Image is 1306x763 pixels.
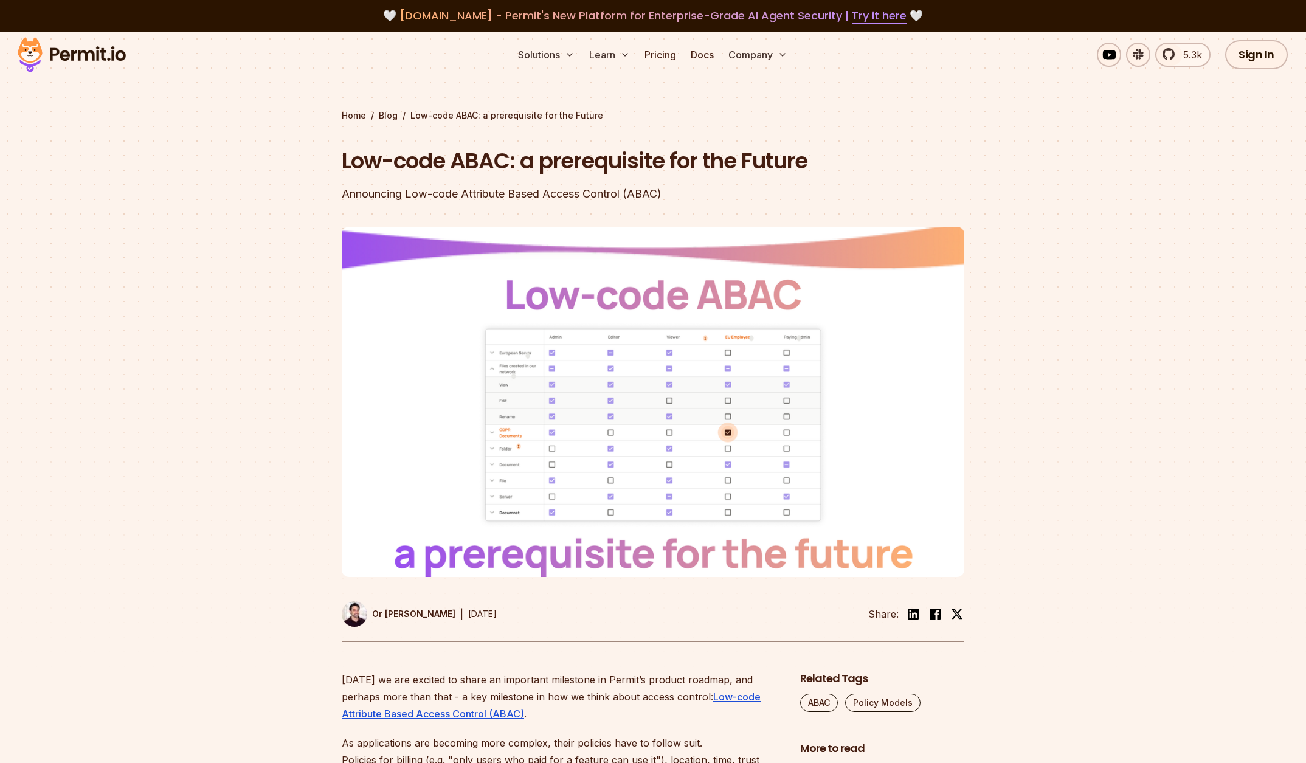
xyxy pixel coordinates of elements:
[868,607,899,621] li: Share:
[513,43,579,67] button: Solutions
[342,185,809,202] div: Announcing Low-code Attribute Based Access Control (ABAC)
[724,43,792,67] button: Company
[372,608,455,620] p: Or [PERSON_NAME]
[800,741,964,756] h2: More to read
[12,34,131,75] img: Permit logo
[800,694,838,712] a: ABAC
[800,671,964,686] h2: Related Tags
[342,146,809,176] h1: Low-code ABAC: a prerequisite for the Future
[640,43,681,67] a: Pricing
[342,109,964,122] div: / /
[342,601,455,627] a: Or [PERSON_NAME]
[906,607,921,621] img: linkedin
[928,607,942,621] img: facebook
[845,694,921,712] a: Policy Models
[951,608,963,620] img: twitter
[29,7,1277,24] div: 🤍 🤍
[342,671,781,722] p: [DATE] we are excited to share an important milestone in Permit’s product roadmap, and perhaps mo...
[1225,40,1288,69] a: Sign In
[399,8,907,23] span: [DOMAIN_NAME] - Permit's New Platform for Enterprise-Grade AI Agent Security |
[342,227,964,577] img: Low-code ABAC: a prerequisite for the Future
[468,609,497,619] time: [DATE]
[379,109,398,122] a: Blog
[1176,47,1202,62] span: 5.3k
[852,8,907,24] a: Try it here
[342,109,366,122] a: Home
[460,607,463,621] div: |
[342,601,367,627] img: Or Weis
[686,43,719,67] a: Docs
[1155,43,1211,67] a: 5.3k
[584,43,635,67] button: Learn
